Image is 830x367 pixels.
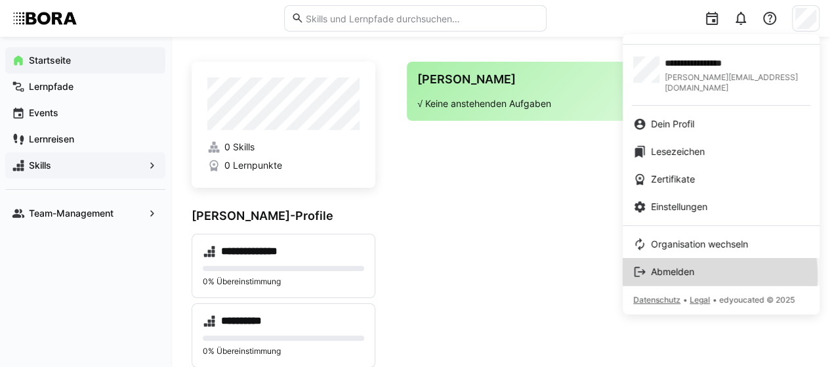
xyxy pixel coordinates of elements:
[633,295,680,305] span: Datenschutz
[651,173,695,186] span: Zertifikate
[683,295,687,305] span: •
[651,118,694,131] span: Dein Profil
[719,295,795,305] span: edyoucated © 2025
[651,238,748,251] span: Organisation wechseln
[651,200,707,213] span: Einstellungen
[651,145,705,158] span: Lesezeichen
[713,295,716,305] span: •
[665,72,809,93] span: [PERSON_NAME][EMAIL_ADDRESS][DOMAIN_NAME]
[690,295,710,305] span: Legal
[651,265,694,278] span: Abmelden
